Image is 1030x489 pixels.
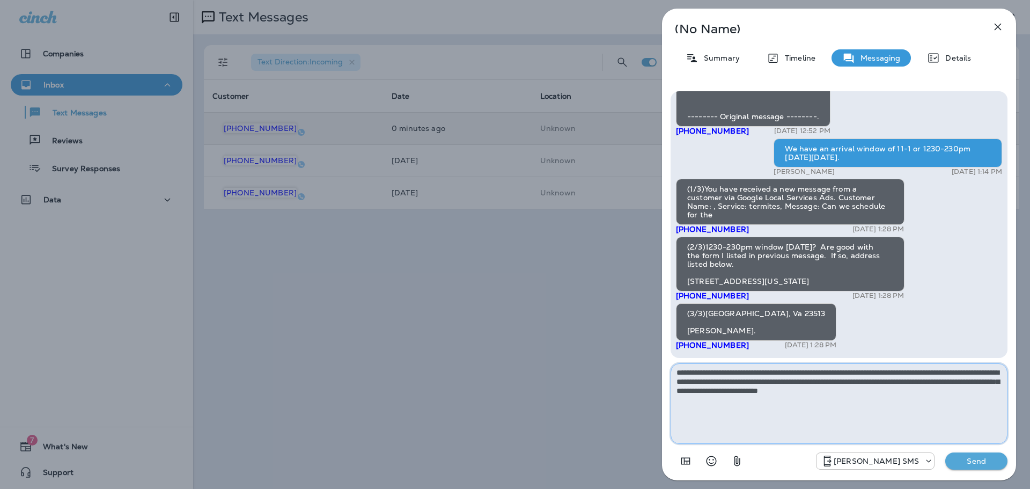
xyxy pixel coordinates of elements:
p: [DATE] 1:28 PM [785,341,837,349]
div: (3/3)[GEOGRAPHIC_DATA], Va 23513 [PERSON_NAME]. [676,303,836,341]
div: +1 (757) 760-3335 [816,455,934,468]
span: [PHONE_NUMBER] [676,291,749,301]
p: Summary [698,54,740,62]
button: Send [945,452,1007,470]
span: [PHONE_NUMBER] [676,224,749,234]
div: (2/3)1230-230pm window [DATE]? Are good with the form I listed in previous message. If so, addres... [676,237,904,291]
p: [DATE] 1:28 PM [852,225,904,233]
p: Messaging [855,54,900,62]
span: [PHONE_NUMBER] [676,126,749,136]
p: (No Name) [675,25,968,33]
div: We have an arrival window of 11-1 or 1230-230pm [DATE][DATE]. [774,138,1002,167]
span: [PHONE_NUMBER] [676,340,749,350]
p: [PERSON_NAME] [774,167,835,176]
button: Select an emoji [701,450,722,472]
p: Send [954,456,999,466]
p: [PERSON_NAME] SMS [834,457,919,465]
div: (1/3)You have received a new message from a customer via Google Local Services Ads. Customer Name... [676,179,904,225]
p: [DATE] 1:14 PM [952,167,1002,176]
p: [DATE] 12:52 PM [774,127,830,135]
p: Details [940,54,971,62]
button: Add in a premade template [675,450,696,472]
p: [DATE] 1:28 PM [852,291,904,300]
p: Timeline [779,54,815,62]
